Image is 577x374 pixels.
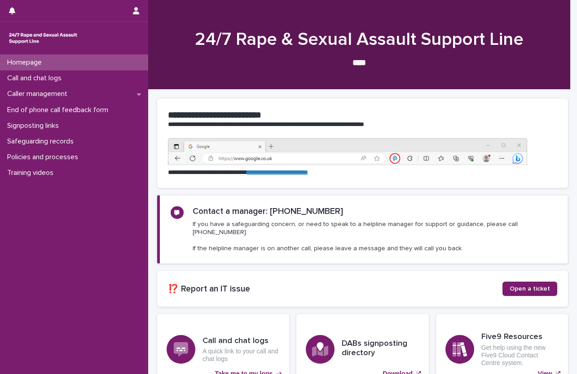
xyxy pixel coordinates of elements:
[481,332,559,342] h3: Five9 Resources
[4,169,61,177] p: Training videos
[502,282,557,296] a: Open a ticket
[7,29,79,47] img: rhQMoQhaT3yELyF149Cw
[4,90,75,98] p: Caller management
[203,348,280,363] p: A quick link to your call and chat logs
[203,336,280,346] h3: Call and chat logs
[342,339,419,358] h3: DABs signposting directory
[168,284,502,294] h2: ⁉️ Report an IT issue
[4,153,85,161] p: Policies and processes
[193,206,343,217] h2: Contact a manager: [PHONE_NUMBER]
[168,138,527,165] img: https%3A%2F%2Fcdn.document360.io%2F0deca9d6-0dac-4e56-9e8f-8d9979bfce0e%2FImages%2FDocumentation%...
[4,122,66,130] p: Signposting links
[157,29,561,50] h1: 24/7 Rape & Sexual Assault Support Line
[193,220,557,253] p: If you have a safeguarding concern, or need to speak to a helpline manager for support or guidanc...
[4,74,69,83] p: Call and chat logs
[510,286,550,292] span: Open a ticket
[4,137,81,146] p: Safeguarding records
[4,58,49,67] p: Homepage
[481,344,559,366] p: Get help using the new Five9 Cloud Contact Centre system.
[4,106,115,114] p: End of phone call feedback form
